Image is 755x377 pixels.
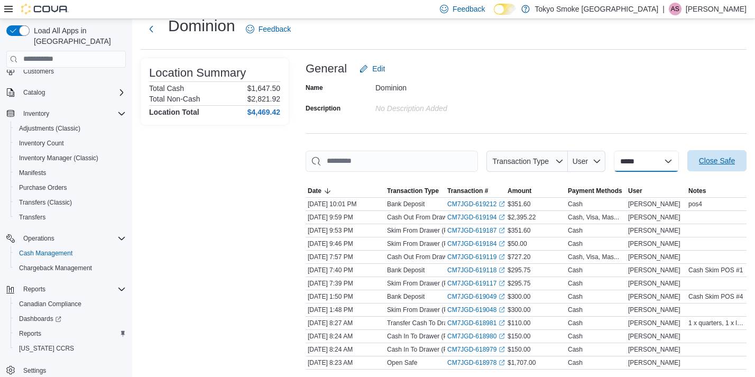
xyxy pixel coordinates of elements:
[15,327,45,340] a: Reports
[447,266,505,274] a: CM7JGD-619118External link
[19,65,126,78] span: Customers
[447,279,505,288] a: CM7JGD-619117External link
[168,15,235,36] h1: Dominion
[387,240,465,248] p: Skim From Drawer (POS 4)
[306,224,385,237] div: [DATE] 9:53 PM
[15,262,96,274] a: Chargeback Management
[15,211,50,224] a: Transfers
[11,326,130,341] button: Reports
[662,3,665,15] p: |
[688,200,702,208] span: pos4
[628,266,680,274] span: [PERSON_NAME]
[628,213,680,222] span: [PERSON_NAME]
[387,279,466,288] p: Skim From Drawer (POS 1 )
[15,342,78,355] a: [US_STATE] CCRS
[2,282,130,297] button: Reports
[15,312,66,325] a: Dashboards
[306,211,385,224] div: [DATE] 9:59 PM
[628,345,680,354] span: [PERSON_NAME]
[686,185,747,197] button: Notes
[447,332,505,341] a: CM7JGD-618980External link
[568,253,619,261] div: Cash, Visa, Mas...
[19,232,126,245] span: Operations
[508,240,527,248] span: $50.00
[499,214,505,220] svg: External link
[499,241,505,247] svg: External link
[499,320,505,326] svg: External link
[508,226,530,235] span: $351.60
[306,104,340,113] label: Description
[15,247,126,260] span: Cash Management
[149,95,200,103] h6: Total Non-Cash
[499,346,505,353] svg: External link
[628,279,680,288] span: [PERSON_NAME]
[568,332,583,341] div: Cash
[568,319,583,327] div: Cash
[447,292,505,301] a: CM7JGD-619049External link
[499,307,505,313] svg: External link
[387,358,417,367] p: Open Safe
[499,227,505,234] svg: External link
[499,333,505,339] svg: External link
[19,213,45,222] span: Transfers
[11,121,130,136] button: Adjustments (Classic)
[11,261,130,275] button: Chargeback Management
[306,84,323,92] label: Name
[387,213,477,222] p: Cash Out From Drawer (POS 4)
[573,157,588,165] span: User
[21,4,69,14] img: Cova
[23,67,54,76] span: Customers
[688,292,743,301] span: Cash Skim POS #4
[19,198,72,207] span: Transfers (Classic)
[306,264,385,277] div: [DATE] 7:40 PM
[306,317,385,329] div: [DATE] 8:27 AM
[508,213,536,222] span: $2,395.22
[247,84,280,93] p: $1,647.50
[11,297,130,311] button: Canadian Compliance
[306,277,385,290] div: [DATE] 7:39 PM
[2,85,130,100] button: Catalog
[149,84,184,93] h6: Total Cash
[19,264,92,272] span: Chargeback Management
[568,200,583,208] div: Cash
[508,306,530,314] span: $300.00
[19,107,126,120] span: Inventory
[149,108,199,116] h4: Location Total
[2,63,130,79] button: Customers
[19,183,67,192] span: Purchase Orders
[306,198,385,210] div: [DATE] 10:01 PM
[628,306,680,314] span: [PERSON_NAME]
[19,364,50,377] a: Settings
[568,226,583,235] div: Cash
[15,152,103,164] a: Inventory Manager (Classic)
[149,67,246,79] h3: Location Summary
[15,181,126,194] span: Purchase Orders
[499,280,505,287] svg: External link
[568,306,583,314] div: Cash
[306,237,385,250] div: [DATE] 9:46 PM
[306,62,347,75] h3: General
[499,293,505,300] svg: External link
[447,306,505,314] a: CM7JGD-619048External link
[671,3,679,15] span: AS
[15,167,126,179] span: Manifests
[30,25,126,47] span: Load All Apps in [GEOGRAPHIC_DATA]
[628,319,680,327] span: [PERSON_NAME]
[23,366,46,375] span: Settings
[566,185,626,197] button: Payment Methods
[11,180,130,195] button: Purchase Orders
[15,298,126,310] span: Canadian Compliance
[568,266,583,274] div: Cash
[387,332,464,341] p: Cash In To Drawer (POS 4)
[247,108,280,116] h4: $4,469.42
[568,240,583,248] div: Cash
[19,154,98,162] span: Inventory Manager (Classic)
[699,155,735,166] span: Close Safe
[375,100,517,113] div: No Description added
[2,231,130,246] button: Operations
[499,201,505,207] svg: External link
[688,266,743,274] span: Cash Skim POS #1
[15,167,50,179] a: Manifests
[628,253,680,261] span: [PERSON_NAME]
[505,185,566,197] button: Amount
